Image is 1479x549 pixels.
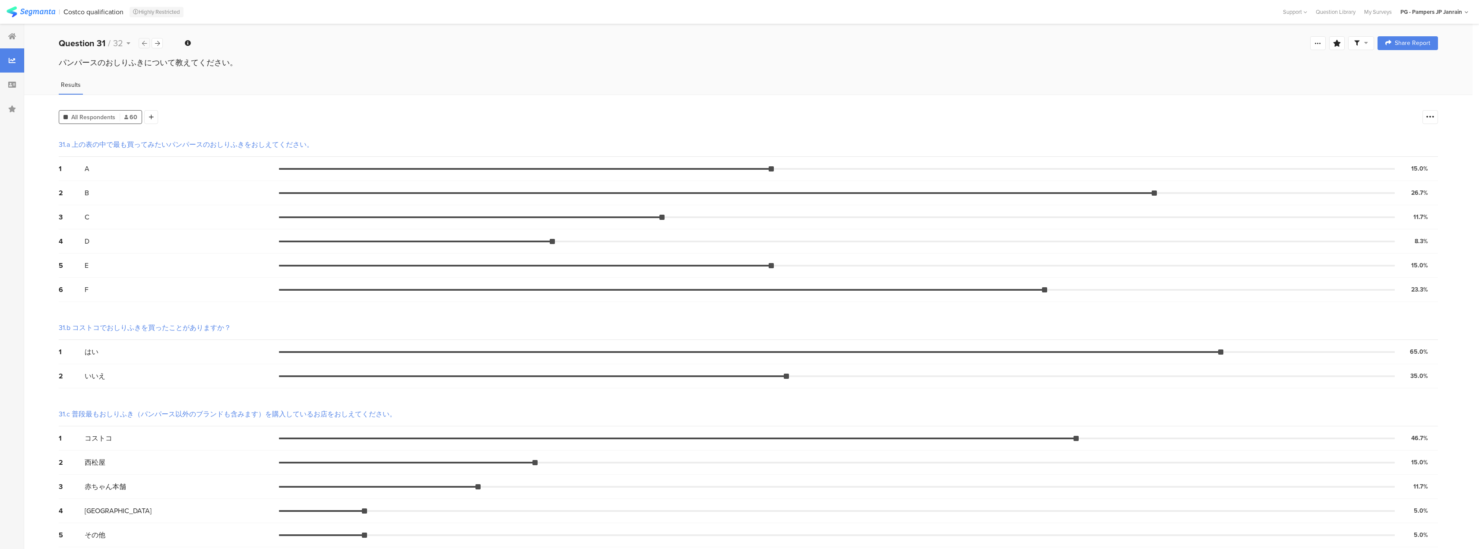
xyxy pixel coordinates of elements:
[85,530,105,540] span: その他
[85,457,105,467] span: 西松屋
[59,482,85,492] div: 3
[85,433,112,443] span: コストコ
[1411,458,1428,467] div: 15.0%
[59,236,85,246] div: 4
[85,236,89,246] span: D
[1360,8,1396,16] a: My Surveys
[1411,188,1428,197] div: 26.7%
[1415,237,1428,246] div: 8.3%
[85,347,98,357] span: はい
[1283,5,1307,19] div: Support
[1411,434,1428,443] div: 46.7%
[59,260,85,270] div: 5
[85,482,126,492] span: 赤ちゃん本舗
[59,347,85,357] div: 1
[85,371,105,381] span: いいえ
[85,506,152,516] span: [GEOGRAPHIC_DATA]
[113,37,123,50] span: 32
[1413,482,1428,491] div: 11.7%
[1414,530,1428,539] div: 5.0%
[59,506,85,516] div: 4
[6,6,55,17] img: segmanta logo
[59,371,85,381] div: 2
[1411,261,1428,270] div: 15.0%
[85,212,89,222] span: C
[108,37,111,50] span: /
[59,57,1438,68] div: パンパースのおしりふきについて教えてください。
[1395,40,1430,46] span: Share Report
[85,188,89,198] span: B
[130,7,184,17] div: Highly Restricted
[59,285,85,295] div: 6
[85,260,89,270] span: E
[1410,347,1428,356] div: 65.0%
[124,113,137,122] span: 60
[59,7,60,17] div: |
[1311,8,1360,16] a: Question Library
[1413,213,1428,222] div: 11.7%
[1410,371,1428,381] div: 35.0%
[63,8,124,16] div: Costco qualification
[59,140,314,149] div: 31.a 上の表の中で最も買ってみたいパンパースのおしりふきをおしえてください。
[71,113,115,122] span: All Respondents
[59,37,105,50] b: Question 31
[1411,285,1428,294] div: 23.3%
[59,409,396,419] div: 31.c 普段最もおしりふき（パンパース以外のブランドも含みます）を購入しているお店をおしえてください。
[59,457,85,467] div: 2
[85,285,89,295] span: F
[61,80,81,89] span: Results
[1414,506,1428,515] div: 5.0%
[59,212,85,222] div: 3
[85,164,89,174] span: A
[1411,164,1428,173] div: 15.0%
[59,530,85,540] div: 5
[59,323,231,333] div: 31.b コストコでおしりふきを買ったことがありますか？
[1400,8,1462,16] div: PG - Pampers JP Janrain
[59,188,85,198] div: 2
[59,164,85,174] div: 1
[59,433,85,443] div: 1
